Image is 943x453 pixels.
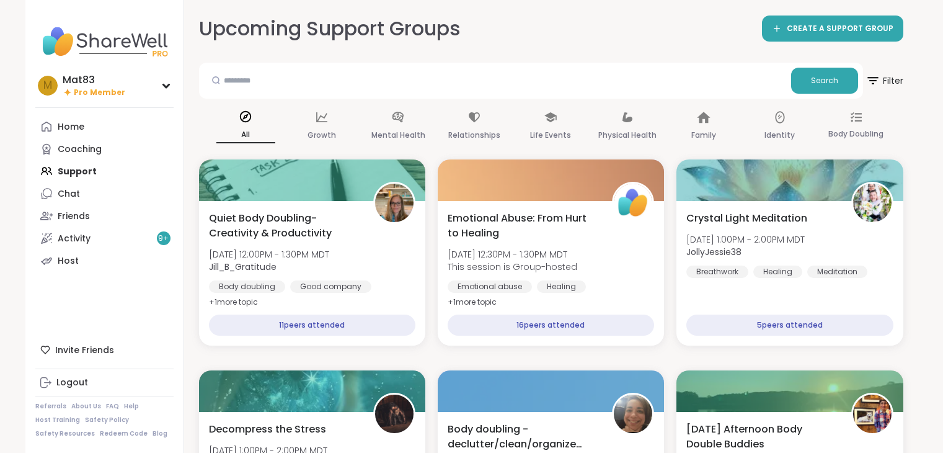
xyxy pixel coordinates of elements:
a: Safety Resources [35,429,95,438]
a: Host Training [35,416,80,424]
img: Jill_B_Gratitude [375,184,414,222]
span: [DATE] 12:00PM - 1:30PM MDT [209,248,329,261]
a: Chat [35,182,174,205]
div: Invite Friends [35,339,174,361]
a: Referrals [35,402,66,411]
p: Body Doubling [828,127,883,141]
div: Healing [537,280,586,293]
a: Activity9+ [35,227,174,249]
span: [DATE] Afternoon Body Double Buddies [686,422,837,452]
a: Home [35,115,174,138]
button: Filter [866,63,903,99]
p: All [216,127,275,143]
img: AmberWolffWizard [853,395,892,433]
b: Jill_B_Gratitude [209,261,277,273]
div: 16 peers attended [448,315,654,336]
h2: Upcoming Support Groups [199,15,461,43]
span: M [43,78,52,94]
div: 5 peers attended [686,315,893,336]
img: ShareWell Nav Logo [35,20,174,63]
div: Chat [58,188,80,200]
span: Search [811,75,838,86]
span: [DATE] 1:00PM - 2:00PM MDT [686,233,805,246]
p: Mental Health [371,128,425,143]
a: Host [35,249,174,272]
p: Identity [764,128,795,143]
div: Body doubling [209,280,285,293]
a: About Us [71,402,101,411]
span: Emotional Abuse: From Hurt to Healing [448,211,598,241]
a: Logout [35,372,174,394]
div: Meditation [807,266,867,278]
img: ShareWell [614,184,652,222]
div: 11 peers attended [209,315,415,336]
div: Mat83 [63,73,125,87]
div: Activity [58,233,91,245]
div: Good company [290,280,371,293]
a: Friends [35,205,174,227]
p: Growth [308,128,336,143]
span: Body doubling - declutter/clean/organize with me [448,422,598,452]
div: Host [58,255,79,267]
span: This session is Group-hosted [448,261,577,273]
a: Redeem Code [100,429,148,438]
b: JollyJessie38 [686,246,742,258]
div: Logout [56,377,88,389]
p: Family [691,128,716,143]
span: Filter [866,66,903,96]
a: Blog [153,429,167,438]
img: Monica2025 [614,395,652,433]
img: lyssa [375,395,414,433]
button: Search [791,68,858,94]
span: Crystal Light Meditation [686,211,807,226]
span: [DATE] 12:30PM - 1:30PM MDT [448,248,577,261]
img: JollyJessie38 [853,184,892,222]
a: Safety Policy [85,416,129,424]
div: Coaching [58,143,102,156]
a: Coaching [35,138,174,160]
div: Home [58,121,84,133]
p: Physical Health [598,128,657,143]
span: CREATE A SUPPORT GROUP [787,24,893,34]
span: Quiet Body Doubling- Creativity & Productivity [209,211,360,241]
div: Friends [58,210,90,223]
p: Relationships [448,128,500,143]
span: 9 + [158,233,169,244]
a: FAQ [106,402,119,411]
div: Healing [753,266,802,278]
span: Decompress the Stress [209,422,326,437]
a: CREATE A SUPPORT GROUP [762,16,903,42]
p: Life Events [530,128,571,143]
div: Emotional abuse [448,280,532,293]
a: Help [124,402,139,411]
div: Breathwork [686,266,748,278]
span: Pro Member [74,87,125,98]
